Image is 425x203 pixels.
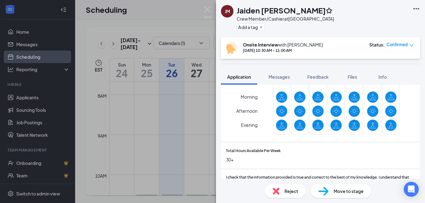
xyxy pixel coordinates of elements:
span: down [409,43,414,47]
span: I check that the information provided is true and correct to the best of my knowledge. I understa... [226,175,415,192]
svg: Plus [259,25,263,29]
span: Files [348,74,357,80]
div: Status : [369,42,385,48]
span: Morning [241,91,258,102]
svg: Ellipses [412,5,420,12]
span: Feedback [307,74,329,80]
span: Move to stage [334,188,364,195]
span: Confirmed [387,42,408,48]
span: Afternoon [236,105,258,116]
b: Onsite Interview [243,42,278,47]
span: Reject [284,188,298,195]
div: JM [225,8,230,14]
span: 30+ [226,156,415,163]
span: Info [378,74,387,80]
span: Evening [241,119,258,131]
div: Open Intercom Messenger [404,182,419,197]
button: PlusAdd a tag [237,24,264,30]
div: with [PERSON_NAME] [243,42,323,48]
span: Total Hours Available Per Week [226,148,281,154]
div: Crew Member/Cashier at [GEOGRAPHIC_DATA] [237,16,334,22]
div: [DATE] 10:30 AM - 11:00 AM [243,48,323,53]
span: Application [227,74,251,80]
span: Messages [269,74,290,80]
h1: Jaiden [PERSON_NAME]✩ [237,5,332,16]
